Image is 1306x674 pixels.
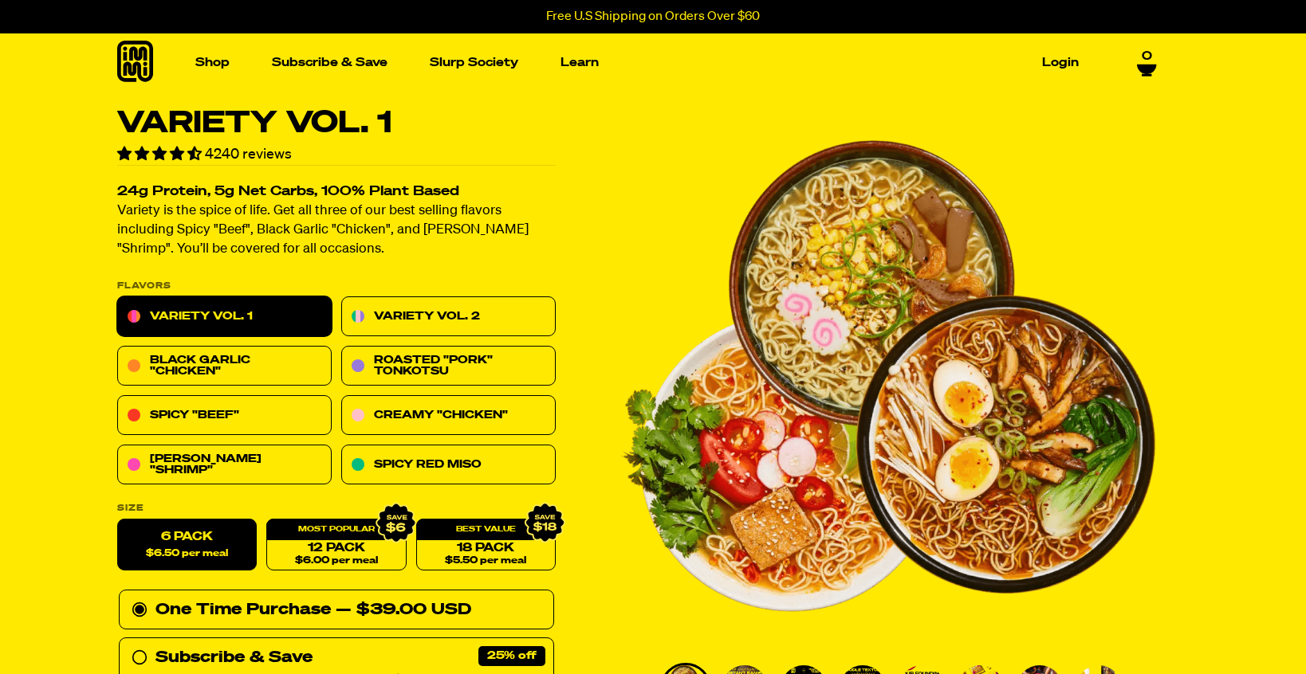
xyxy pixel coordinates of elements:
p: Flavors [117,282,556,291]
a: Learn [554,50,605,75]
span: 4240 reviews [205,147,292,162]
a: Subscribe & Save [266,50,394,75]
div: PDP main carousel [620,108,1156,644]
a: Spicy Red Miso [341,445,556,485]
a: Creamy "Chicken" [341,396,556,436]
a: Roasted "Pork" Tonkotsu [341,347,556,386]
a: [PERSON_NAME] "Shrimp" [117,445,332,485]
h1: Variety Vol. 1 [117,108,556,139]
a: Variety Vol. 2 [341,297,556,337]
a: 12 Pack$6.00 per meal [266,519,406,571]
a: Black Garlic "Chicken" [117,347,332,386]
span: $6.00 per meal [295,556,378,566]
img: Variety Vol. 1 [620,108,1156,644]
a: Login [1036,50,1085,75]
span: $6.50 per meal [146,549,228,559]
li: 1 of 8 [620,108,1156,644]
label: 6 Pack [117,519,257,571]
nav: Main navigation [189,33,1085,92]
a: Spicy "Beef" [117,396,332,436]
a: Shop [189,50,236,75]
p: Variety is the spice of life. Get all three of our best selling flavors including Spicy "Beef", B... [117,202,556,260]
span: 0 [1142,49,1152,64]
a: 0 [1137,49,1157,76]
span: $5.50 per meal [445,556,526,566]
p: Free U.S Shipping on Orders Over $60 [546,10,760,24]
div: Subscribe & Save [155,645,313,671]
a: 18 Pack$5.50 per meal [416,519,556,571]
a: Slurp Society [423,50,525,75]
div: — $39.00 USD [336,598,471,623]
span: 4.55 stars [117,147,205,162]
a: Variety Vol. 1 [117,297,332,337]
h2: 24g Protein, 5g Net Carbs, 100% Plant Based [117,186,556,199]
div: One Time Purchase [132,598,541,623]
label: Size [117,504,556,513]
